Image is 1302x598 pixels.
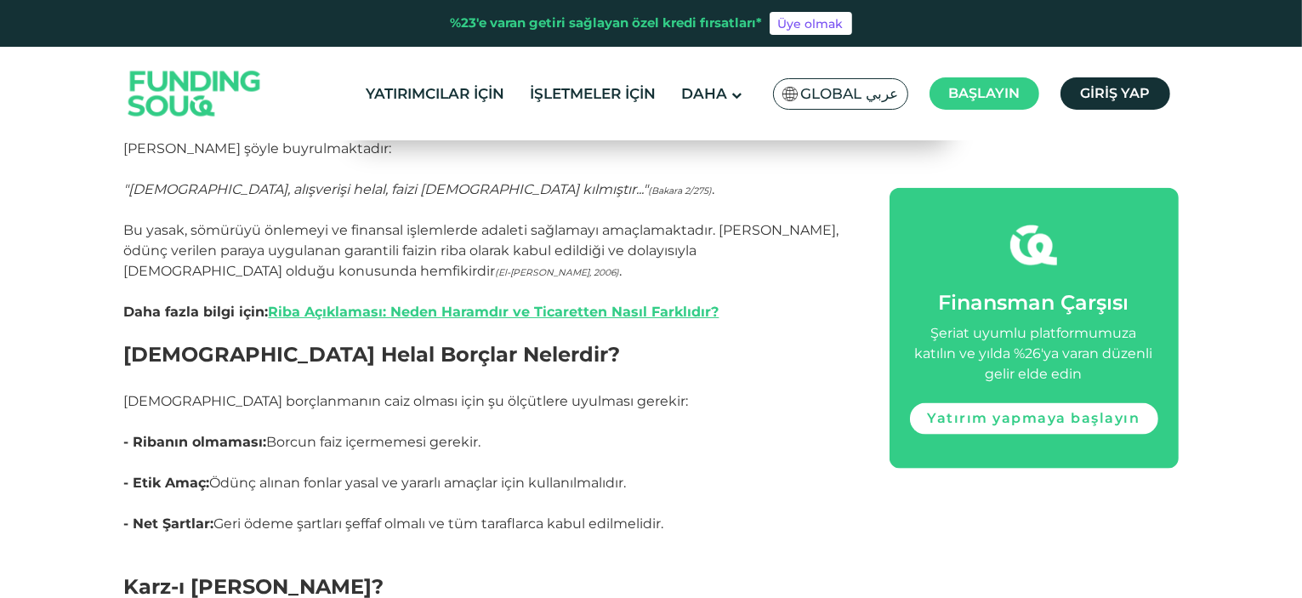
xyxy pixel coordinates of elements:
font: [DEMOGRAPHIC_DATA] Helal Borçlar Nelerdir? [124,342,621,367]
a: Riba Açıklaması: Neden Haramdır ve Ticaretten Nasıl Farklıdır? [269,304,719,320]
font: - Net Şartlar: [124,515,214,532]
font: "[DEMOGRAPHIC_DATA], alışverişi helal, faizi [DEMOGRAPHIC_DATA] kılmıştır..." [124,181,649,197]
font: (El-[PERSON_NAME], 2006) [496,267,620,278]
a: Giriş yap [1060,77,1170,110]
font: Borcun faiz içermemesi gerekir. [267,434,481,450]
img: fsicon [1010,221,1057,268]
img: Güney Afrika Bayrağı [782,87,798,101]
font: Geri ödeme şartları şeffaf olmalı ve tüm taraflarca kabul edilmelidir. [214,515,664,532]
font: Global عربي [801,85,899,102]
font: İşletmeler İçin [530,85,656,102]
a: Yatırımcılar İçin [361,80,509,108]
font: Finansman Çarşısı [939,289,1129,314]
font: Giriş yap [1080,85,1150,101]
font: [DEMOGRAPHIC_DATA] borçlanmanın caiz olması için şu ölçütlere uyulması gerekir: [124,393,689,409]
font: - Ribanın olmaması: [124,434,267,450]
font: %23'e varan getiri sağlayan özel kredi fırsatları* [451,14,763,31]
a: Yatırım yapmaya başlayın [910,402,1158,434]
a: İşletmeler İçin [526,80,660,108]
font: (Bakara 2/275) [649,185,713,196]
font: Ödünç alınan fonlar yasal ve yararlı amaçlar için kullanılmalıdır. [210,475,627,491]
a: Üye olmak [770,12,852,36]
font: Bu yasak, sömürüyü önlemeyi ve finansal işlemlerde adaleti sağlamayı amaçlamaktadır. [PERSON_NAME... [124,222,839,279]
font: Genellikle faiz veya tefecilik olarak tercüme edilen riba, [DEMOGRAPHIC_DATA] kesinlikle yasaktır... [124,120,781,157]
font: . [620,263,623,279]
font: - Etik Amaç: [124,475,210,491]
img: Logo [111,51,278,137]
font: . [713,181,715,197]
font: Şeriat uyumlu platformumuza katılın ve yılda %26'ya varan düzenli gelir elde edin [915,324,1153,381]
font: Yatırım yapmaya başlayın [928,410,1140,426]
font: Yatırımcılar İçin [366,85,504,102]
font: Başlayın [948,85,1020,101]
font: Daha [681,85,727,102]
font: Daha fazla bilgi için: [124,304,269,320]
font: Üye olmak [778,16,844,31]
